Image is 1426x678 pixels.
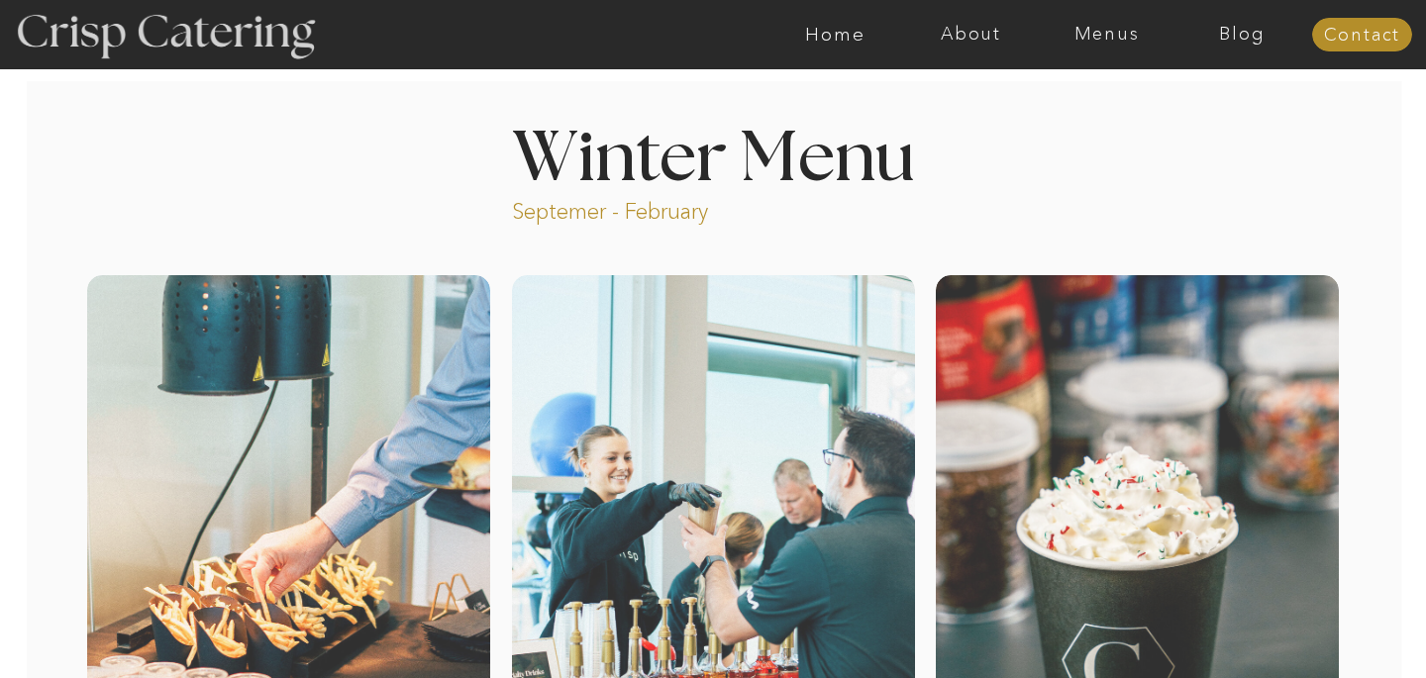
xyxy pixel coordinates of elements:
a: About [903,25,1039,45]
a: Menus [1039,25,1174,45]
h1: Winter Menu [438,125,988,183]
p: Septemer - February [512,197,784,220]
a: Home [767,25,903,45]
a: Contact [1312,26,1412,46]
a: Blog [1174,25,1310,45]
